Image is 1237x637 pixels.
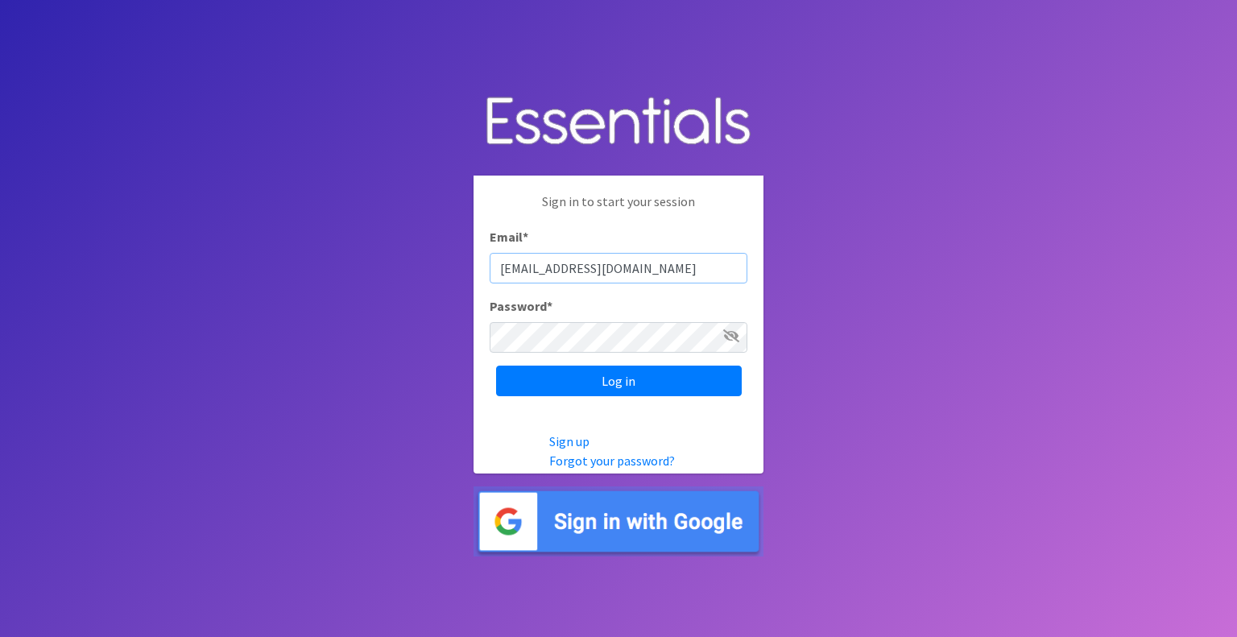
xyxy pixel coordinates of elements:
[547,298,552,314] abbr: required
[474,486,763,556] img: Sign in with Google
[474,81,763,163] img: Human Essentials
[549,433,590,449] a: Sign up
[549,453,675,469] a: Forgot your password?
[523,229,528,245] abbr: required
[490,227,528,246] label: Email
[490,192,747,227] p: Sign in to start your session
[496,366,742,396] input: Log in
[490,296,552,316] label: Password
